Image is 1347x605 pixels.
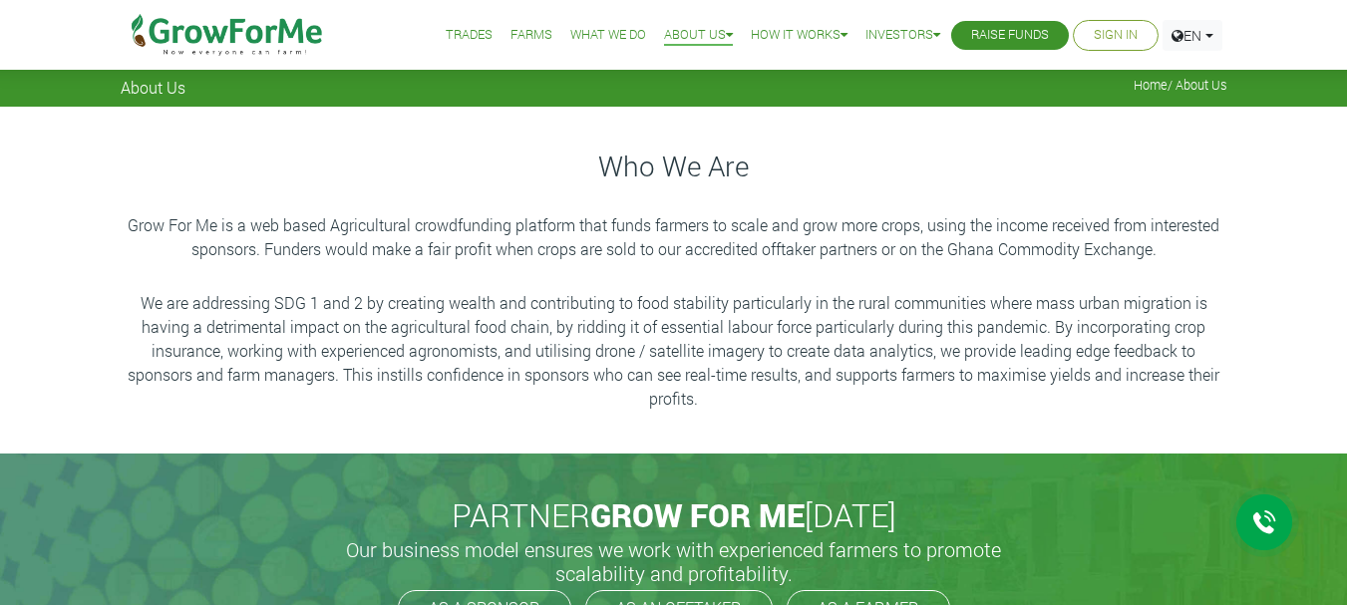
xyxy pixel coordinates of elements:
h3: Who We Are [124,150,1224,183]
span: / About Us [1134,78,1227,93]
a: Farms [510,25,552,46]
a: Trades [446,25,493,46]
a: Home [1134,77,1168,93]
h2: PARTNER [DATE] [129,496,1219,534]
h5: Our business model ensures we work with experienced farmers to promote scalability and profitabil... [325,537,1023,585]
a: How it Works [751,25,847,46]
a: Investors [865,25,940,46]
a: Raise Funds [971,25,1049,46]
a: EN [1163,20,1222,51]
a: About Us [664,25,733,46]
span: GROW FOR ME [590,493,805,536]
a: Sign In [1094,25,1138,46]
p: We are addressing SDG 1 and 2 by creating wealth and contributing to food stability particularly ... [124,291,1224,411]
a: What We Do [570,25,646,46]
span: About Us [121,78,185,97]
p: Grow For Me is a web based Agricultural crowdfunding platform that funds farmers to scale and gro... [124,213,1224,261]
